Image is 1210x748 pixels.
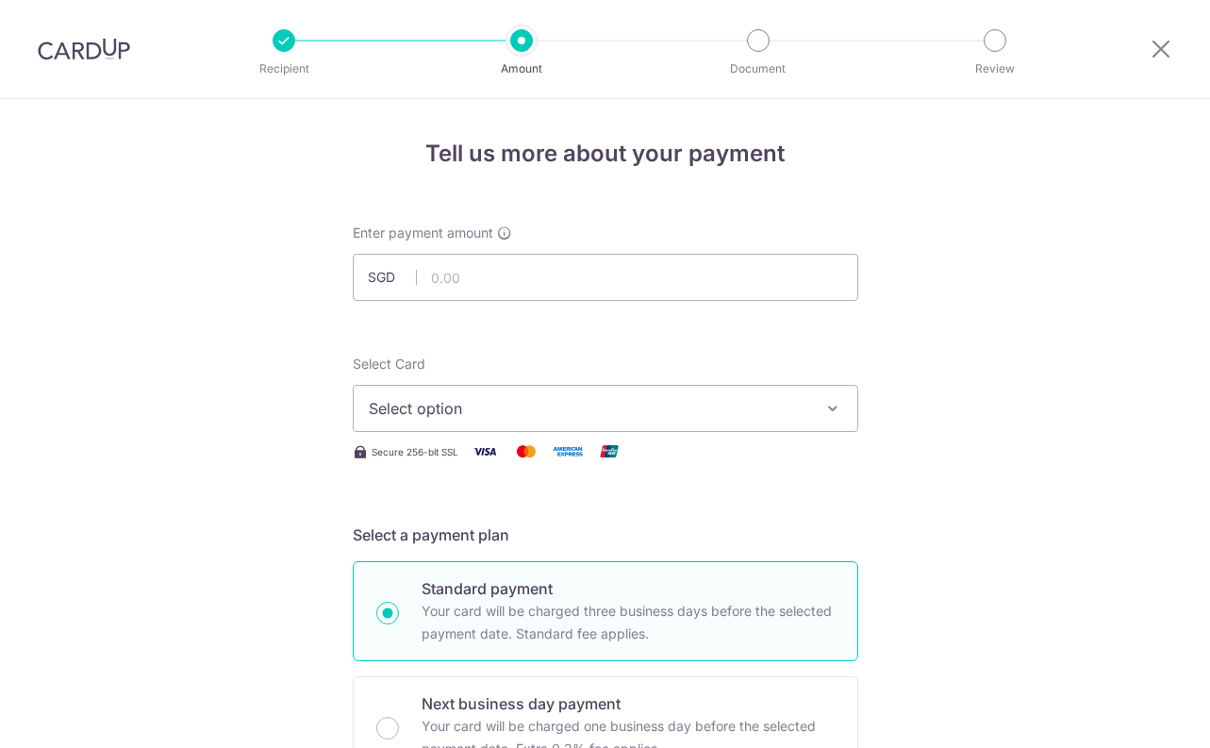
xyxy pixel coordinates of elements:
[466,440,504,463] img: Visa
[688,59,828,78] p: Document
[353,137,858,171] h4: Tell us more about your payment
[507,440,545,463] img: Mastercard
[925,59,1065,78] p: Review
[353,524,858,546] h5: Select a payment plan
[38,38,130,60] img: CardUp
[353,385,858,432] button: Select option
[372,444,458,459] span: Secure 256-bit SSL
[368,268,417,287] span: SGD
[422,577,835,600] p: Standard payment
[422,600,835,645] p: Your card will be charged three business days before the selected payment date. Standard fee appl...
[369,397,808,420] span: Select option
[422,692,835,715] p: Next business day payment
[353,224,493,242] span: Enter payment amount
[549,440,587,463] img: American Express
[214,59,354,78] p: Recipient
[590,440,628,463] img: Union Pay
[353,254,858,301] input: 0.00
[452,59,591,78] p: Amount
[353,356,425,372] span: translation missing: en.payables.payment_networks.credit_card.summary.labels.select_card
